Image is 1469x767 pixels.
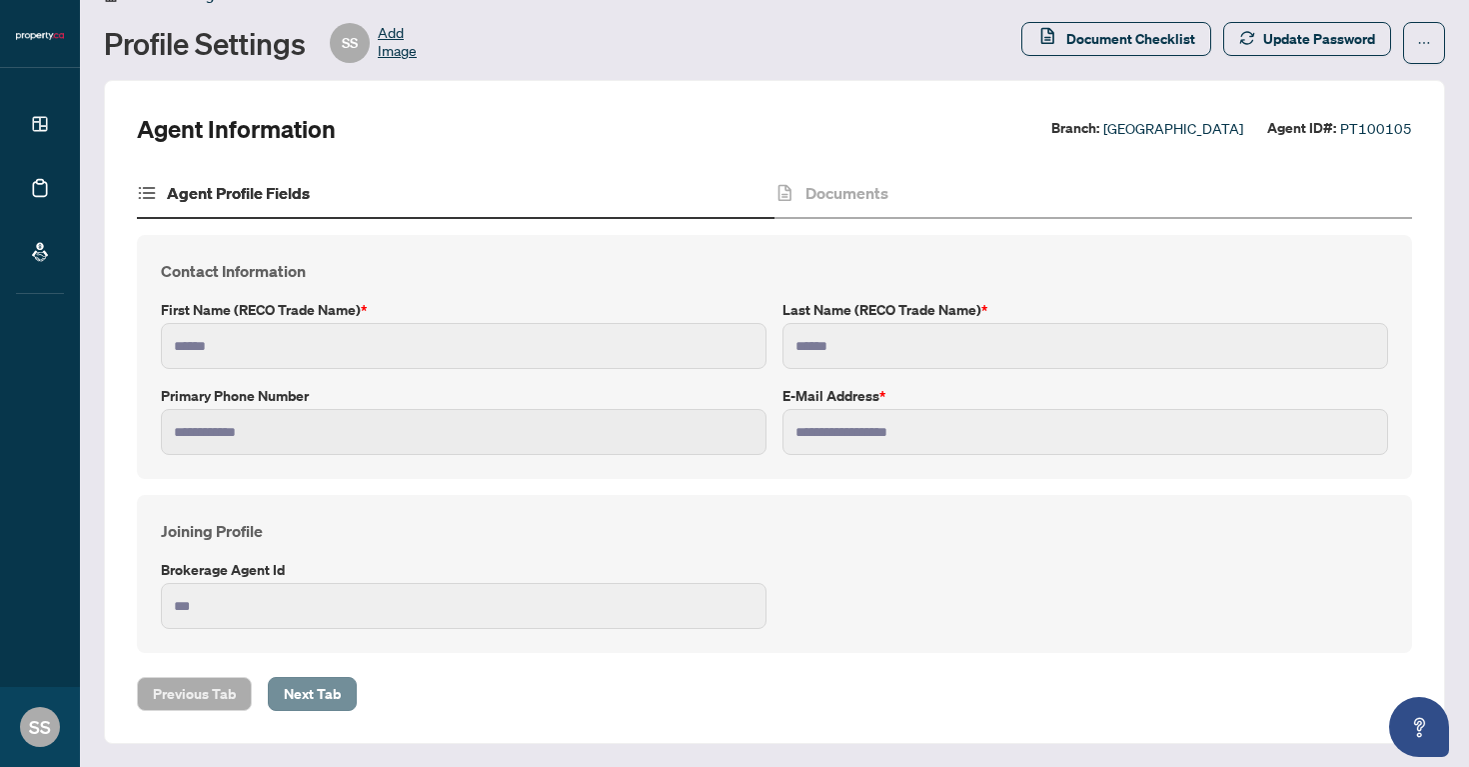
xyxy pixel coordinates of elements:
[16,30,64,42] img: logo
[137,677,252,711] button: Previous Tab
[1066,23,1195,55] span: Document Checklist
[342,32,358,54] span: SS
[161,385,766,407] label: Primary Phone Number
[284,678,341,710] span: Next Tab
[1263,23,1375,55] span: Update Password
[1021,22,1211,56] button: Document Checklist
[1051,117,1099,140] label: Branch:
[137,113,336,145] h2: Agent Information
[161,299,766,321] label: First Name (RECO Trade Name)
[161,259,1388,283] h4: Contact Information
[805,181,888,205] h4: Documents
[104,23,417,63] div: Profile Settings
[1103,117,1243,140] span: [GEOGRAPHIC_DATA]
[782,385,1388,407] label: E-mail Address
[29,713,51,741] span: SS
[1389,697,1449,757] button: Open asap
[1267,117,1336,140] label: Agent ID#:
[1223,22,1391,56] button: Update Password
[1417,36,1431,50] span: ellipsis
[167,181,310,205] h4: Agent Profile Fields
[378,23,417,63] span: Add Image
[782,299,1388,321] label: Last Name (RECO Trade Name)
[161,559,766,581] label: Brokerage Agent Id
[1340,117,1412,140] span: PT100105
[161,519,1388,543] h4: Joining Profile
[268,677,357,711] button: Next Tab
